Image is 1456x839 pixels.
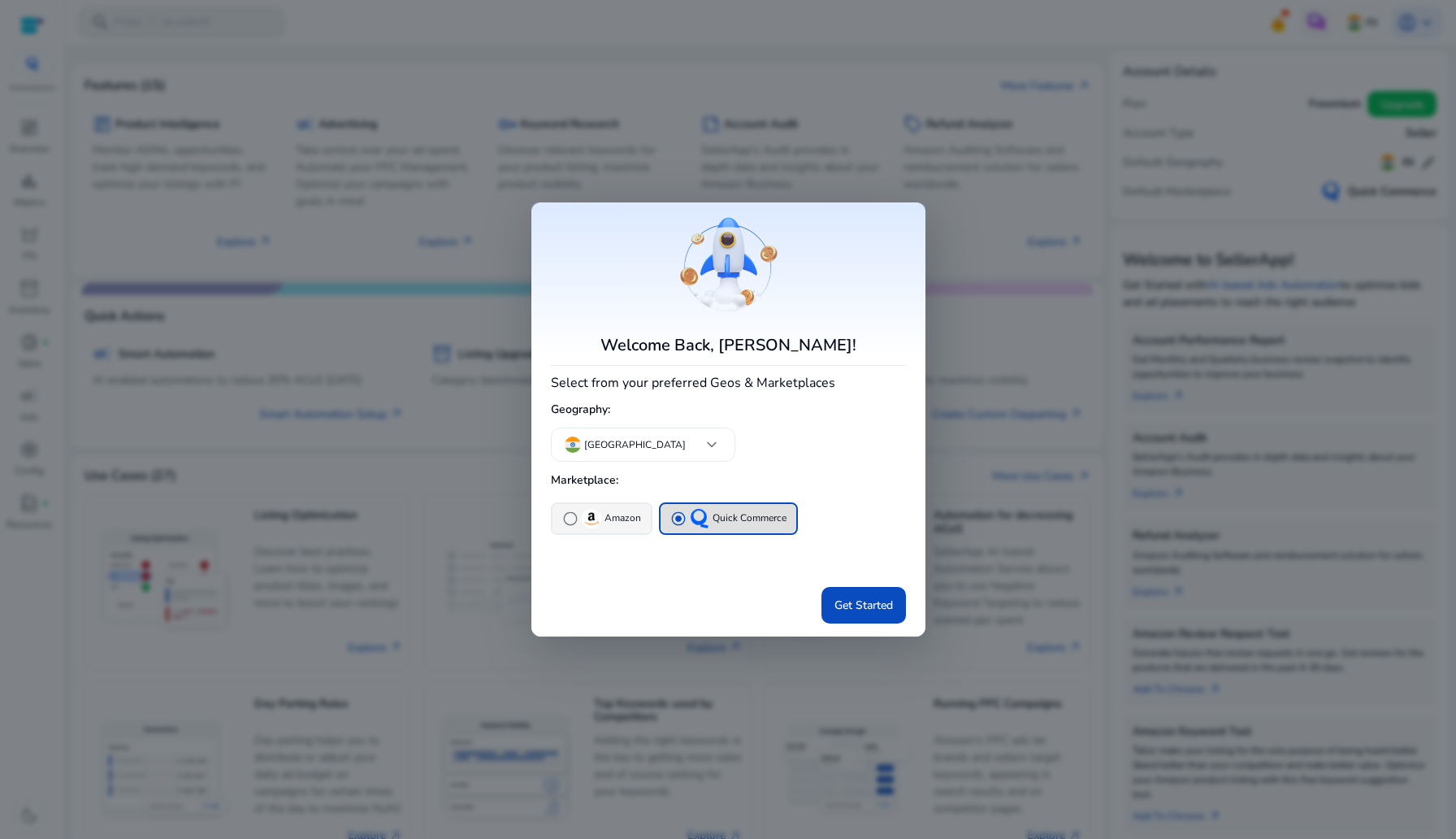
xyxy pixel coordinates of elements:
[702,435,721,454] span: keyboard_arrow_down
[584,437,686,452] p: [GEOGRAPHIC_DATA]
[821,587,906,624] button: Get Started
[713,510,786,527] p: Quick Commerce
[670,511,687,527] span: radio_button_checked
[562,511,578,527] span: radio_button_unchecked
[551,397,906,424] h5: Geography:
[551,467,906,494] h5: Marketplace:
[582,509,601,528] img: amazon.svg
[565,437,581,453] img: in.svg
[690,509,709,528] img: QC-logo.svg
[604,510,641,527] p: Amazon
[834,597,893,614] span: Get Started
